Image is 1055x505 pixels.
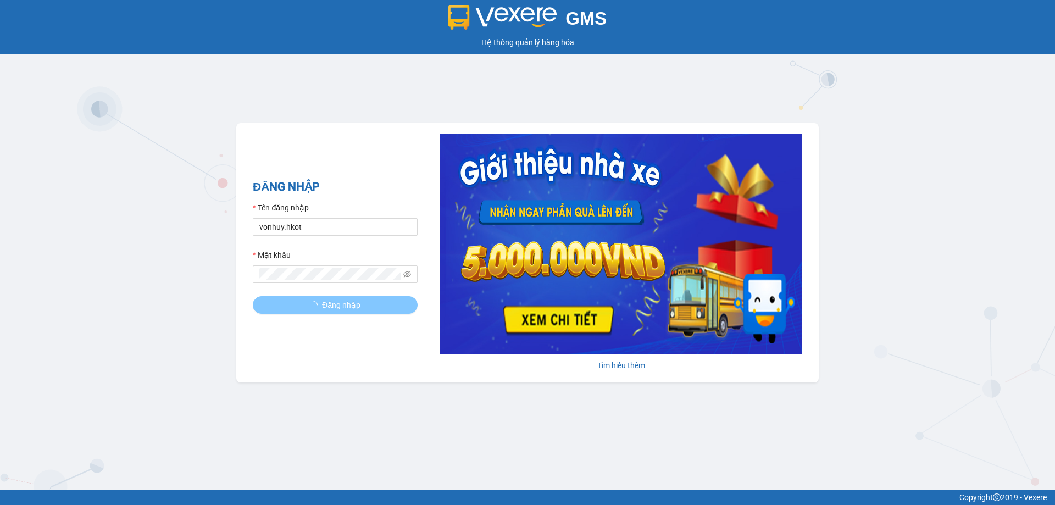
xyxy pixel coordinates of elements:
[253,202,309,214] label: Tên đăng nhập
[322,299,360,311] span: Đăng nhập
[565,8,607,29] span: GMS
[993,493,1001,501] span: copyright
[310,301,322,309] span: loading
[253,218,418,236] input: Tên đăng nhập
[259,268,401,280] input: Mật khẩu
[8,491,1047,503] div: Copyright 2019 - Vexere
[253,249,291,261] label: Mật khẩu
[253,178,418,196] h2: ĐĂNG NHẬP
[448,5,557,30] img: logo 2
[3,36,1052,48] div: Hệ thống quản lý hàng hóa
[448,16,607,25] a: GMS
[403,270,411,278] span: eye-invisible
[253,296,418,314] button: Đăng nhập
[440,359,802,371] div: Tìm hiểu thêm
[440,134,802,354] img: banner-0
